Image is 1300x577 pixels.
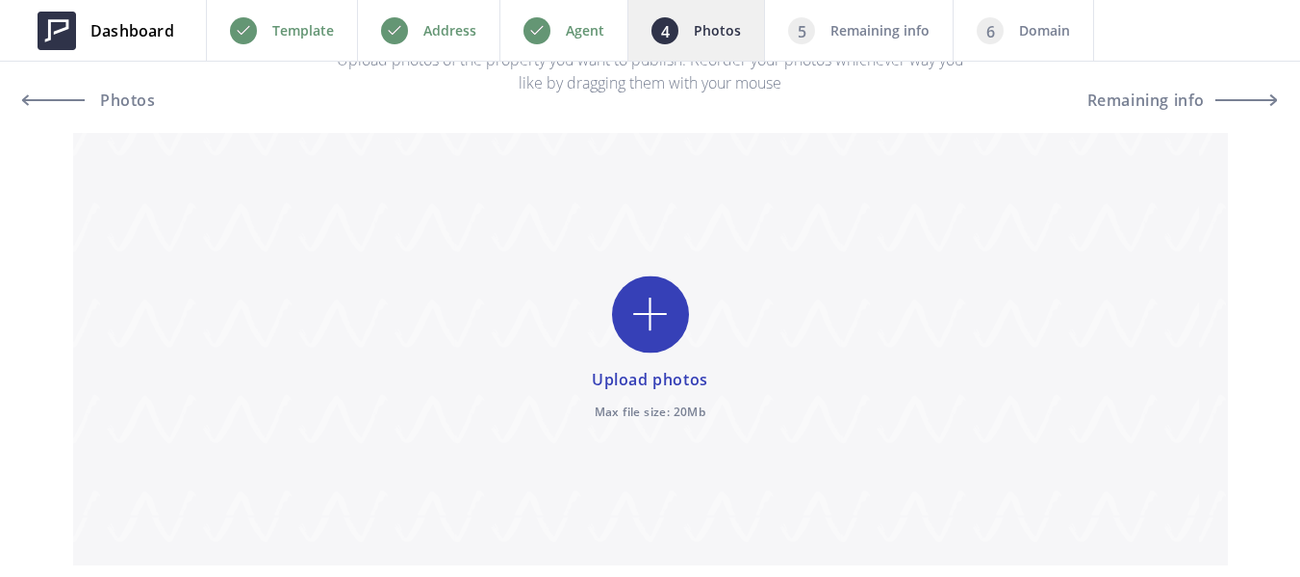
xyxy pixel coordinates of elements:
[1087,92,1205,108] span: Remaining info
[566,19,604,42] p: Agent
[1019,19,1070,42] p: Domain
[423,19,476,42] p: Address
[1204,481,1277,554] iframe: Drift Widget Chat Controller
[694,19,741,42] p: Photos
[272,19,334,42] p: Template
[23,77,196,123] a: Photos
[1087,77,1277,123] button: Remaining info
[23,2,189,60] a: Dashboard
[95,92,156,108] span: Photos
[329,48,971,94] p: Upload photos of the property you want to publish. Reorder your photos whichever way you like by ...
[830,19,930,42] p: Remaining info
[90,19,174,42] span: Dashboard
